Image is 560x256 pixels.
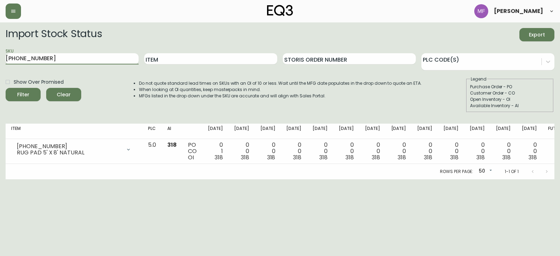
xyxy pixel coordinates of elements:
div: [PHONE_NUMBER] [17,143,121,150]
span: 318 [528,153,537,161]
span: 318 [476,153,485,161]
th: [DATE] [333,124,359,139]
div: 0 0 [234,142,249,161]
img: 5fd4d8da6c6af95d0810e1fe9eb9239f [474,4,488,18]
div: [PHONE_NUMBER]RUG PAD 5' X 8' NATURAL [11,142,137,157]
div: Purchase Order - PO [470,84,550,90]
th: [DATE] [255,124,281,139]
th: [DATE] [412,124,438,139]
th: Item [6,124,142,139]
th: [DATE] [229,124,255,139]
span: 318 [293,153,301,161]
th: [DATE] [307,124,333,139]
div: 0 0 [286,142,301,161]
div: 0 0 [417,142,432,161]
div: 0 0 [470,142,485,161]
span: 318 [502,153,511,161]
span: Export [525,30,549,39]
th: [DATE] [281,124,307,139]
div: 0 0 [339,142,354,161]
th: AI [162,124,182,139]
th: [DATE] [438,124,464,139]
span: Clear [52,90,76,99]
div: 0 0 [496,142,511,161]
span: 318 [267,153,275,161]
li: Do not quote standard lead times on SKUs with an OI of 10 or less. Wait until the MFG date popula... [139,80,422,87]
img: logo [267,5,293,16]
span: 318 [215,153,223,161]
div: 0 0 [443,142,458,161]
span: [PERSON_NAME] [494,8,543,14]
span: 318 [398,153,406,161]
th: [DATE] [202,124,229,139]
span: 318 [319,153,328,161]
th: PLC [142,124,162,139]
th: [DATE] [516,124,542,139]
div: 0 0 [365,142,380,161]
legend: Legend [470,76,487,82]
th: [DATE] [464,124,490,139]
div: Open Inventory - OI [470,96,550,103]
li: MFGs listed in the drop down under the SKU are accurate and will align with Sales Portal. [139,93,422,99]
th: [DATE] [490,124,517,139]
p: 1-1 of 1 [505,168,519,175]
span: 318 [424,153,432,161]
span: 318 [167,141,177,149]
div: 0 0 [313,142,328,161]
button: Clear [46,88,81,101]
span: OI [188,153,194,161]
div: Available Inventory - AI [470,103,550,109]
div: 0 0 [391,142,406,161]
div: 50 [476,166,493,177]
span: 318 [450,153,458,161]
div: PO CO [188,142,197,161]
span: 318 [372,153,380,161]
div: RUG PAD 5' X 8' NATURAL [17,150,121,156]
div: Customer Order - CO [470,90,550,96]
th: [DATE] [359,124,386,139]
h2: Import Stock Status [6,28,102,41]
th: [DATE] [386,124,412,139]
button: Export [519,28,554,41]
div: 0 0 [522,142,537,161]
td: 5.0 [142,139,162,164]
li: When looking at OI quantities, keep masterpacks in mind. [139,87,422,93]
p: Rows per page: [440,168,473,175]
button: Filter [6,88,41,101]
span: 318 [241,153,249,161]
div: 0 1 [208,142,223,161]
span: 318 [345,153,354,161]
div: 0 0 [260,142,275,161]
span: Show Over Promised [14,78,64,86]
